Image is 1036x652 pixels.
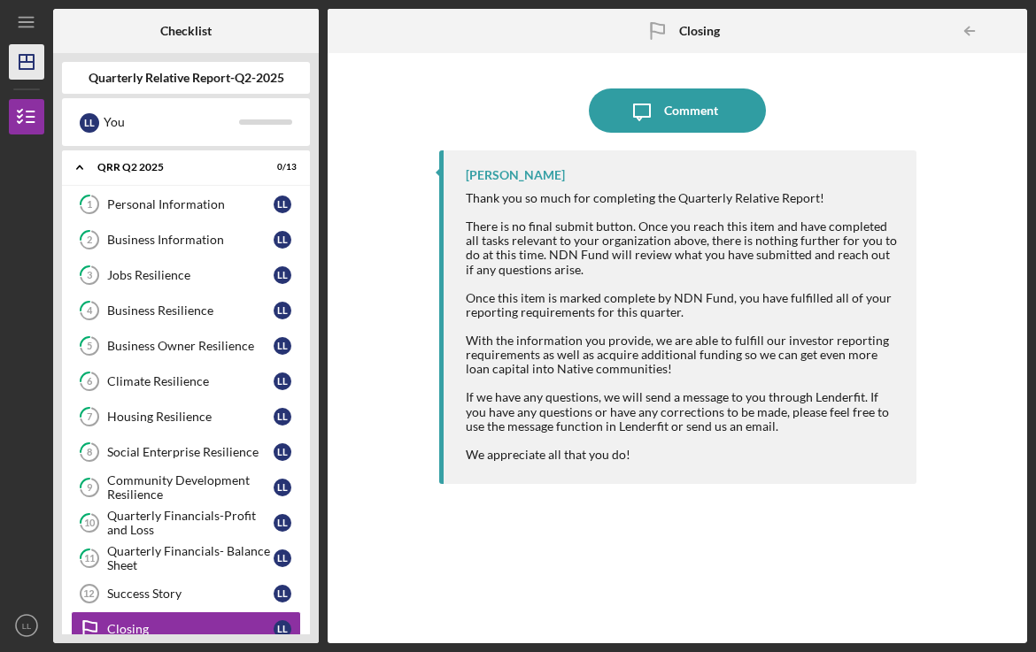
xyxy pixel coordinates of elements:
b: Checklist [160,24,212,38]
tspan: 12 [83,588,94,599]
div: Community Development Resilience [107,473,274,502]
a: 5Business Owner ResilienceLL [71,328,301,364]
a: 6Climate ResilienceLL [71,364,301,399]
a: 4Business ResilienceLL [71,293,301,328]
tspan: 10 [84,518,96,529]
div: L L [274,231,291,249]
a: 11Quarterly Financials- Balance SheetLL [71,541,301,576]
div: 0 / 13 [265,162,297,173]
div: Business Resilience [107,303,274,318]
div: Thank you so much for completing the Quarterly Relative Report! [466,191,899,205]
div: Quarterly Financials-Profit and Loss [107,509,274,537]
tspan: 1 [87,199,92,211]
button: LL [9,608,44,643]
a: 8Social Enterprise ResilienceLL [71,434,301,470]
div: L L [274,443,291,461]
div: Social Enterprise Resilience [107,445,274,459]
tspan: 11 [84,553,95,564]
a: ClosingLL [71,611,301,647]
div: L L [274,549,291,567]
div: L L [274,302,291,319]
tspan: 4 [87,305,93,317]
div: You [104,107,239,137]
tspan: 9 [87,482,93,494]
div: Business Information [107,233,274,247]
text: LL [22,621,32,631]
div: Closing [107,622,274,636]
a: 2Business InformationLL [71,222,301,257]
div: L L [274,620,291,638]
tspan: 5 [87,341,92,352]
tspan: 7 [87,411,93,423]
div: Quarterly Financials- Balance Sheet [107,544,274,572]
div: L L [80,113,99,133]
div: Personal Information [107,197,274,211]
div: Success Story [107,587,274,601]
div: L L [274,266,291,284]
tspan: 2 [87,234,92,246]
div: QRR Q2 2025 [97,162,252,173]
tspan: 8 [87,447,92,458]
div: Climate Resilience [107,374,274,388]
tspan: 3 [87,270,92,281]
div: L L [274,479,291,496]
a: 3Jobs ResilienceLL [71,257,301,293]
div: Business Owner Resilience [107,339,274,353]
div: L L [274,337,291,355]
b: Closing [679,24,720,38]
div: Once this item is marked complete by NDN Fund, you have fulfilled all of your reporting requireme... [466,291,899,462]
a: 12Success StoryLL [71,576,301,611]
button: Comment [589,88,766,133]
a: 9Community Development ResilienceLL [71,470,301,505]
div: L L [274,585,291,602]
div: Housing Resilience [107,410,274,424]
div: L L [274,514,291,532]
a: 1Personal InformationLL [71,187,301,222]
tspan: 6 [87,376,93,387]
a: 7Housing ResilienceLL [71,399,301,434]
a: 10Quarterly Financials-Profit and LossLL [71,505,301,541]
b: Quarterly Relative Report-Q2-2025 [89,71,284,85]
div: There is no final submit button. Once you reach this item and have completed all tasks relevant t... [466,219,899,276]
div: [PERSON_NAME] [466,168,565,182]
div: L L [274,196,291,213]
div: L L [274,372,291,390]
div: L L [274,408,291,426]
div: Jobs Resilience [107,268,274,282]
div: Comment [664,88,718,133]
